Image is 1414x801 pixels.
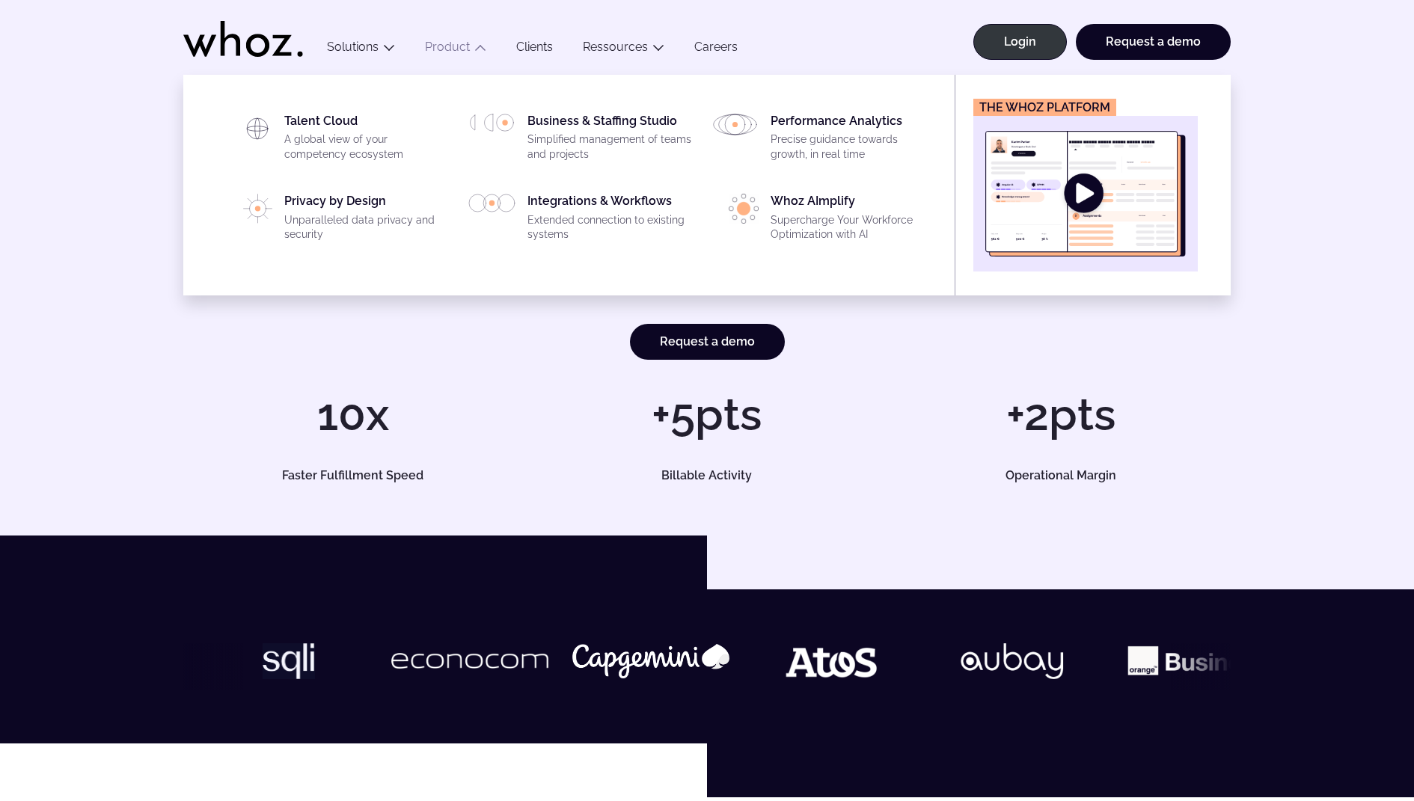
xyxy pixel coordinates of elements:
[1076,24,1231,60] a: Request a demo
[973,99,1198,271] a: The Whoz platform
[630,324,785,360] a: Request a demo
[468,114,694,168] a: Business & Staffing StudioSimplified management of teams and projects
[201,470,506,482] h5: Faster Fulfillment Speed
[568,40,679,60] button: Ressources
[312,40,410,60] button: Solutions
[527,213,694,242] p: Extended connection to existing systems
[771,194,937,248] div: Whoz AImplify
[711,114,759,135] img: HP_PICTO_ANALYSE_DE_PERFORMANCES.svg
[892,392,1231,437] h1: +2pts
[711,114,937,168] a: Performance AnalyticsPrecise guidance towards growth, in real time
[225,194,450,248] a: Privacy by DesignUnparalleled data privacy and security
[583,40,648,54] a: Ressources
[425,40,470,54] a: Product
[225,114,450,168] a: Talent CloudA global view of your competency ecosystem
[243,194,272,224] img: PICTO_CONFIANCE_NUMERIQUE.svg
[527,132,694,162] p: Simplified management of teams and projects
[973,24,1067,60] a: Login
[527,194,694,248] div: Integrations & Workflows
[284,194,450,248] div: Privacy by Design
[711,194,937,248] a: Whoz AImplifySupercharge Your Workforce Optimization with AI
[410,40,501,60] button: Product
[468,194,694,248] a: Integrations & WorkflowsExtended connection to existing systems
[771,114,937,168] div: Performance Analytics
[242,114,272,144] img: HP_PICTO_CARTOGRAPHIE-1.svg
[729,194,759,224] img: PICTO_ECLAIRER-1-e1756198033837.png
[284,114,450,168] div: Talent Cloud
[554,470,860,482] h5: Billable Activity
[527,114,694,168] div: Business & Staffing Studio
[468,114,515,132] img: HP_PICTO_GESTION-PORTEFEUILLE-PROJETS.svg
[908,470,1213,482] h5: Operational Margin
[284,132,450,162] p: A global view of your competency ecosystem
[183,392,522,437] h1: 10x
[679,40,753,60] a: Careers
[284,213,450,242] p: Unparalleled data privacy and security
[771,213,937,242] p: Supercharge Your Workforce Optimization with AI
[973,99,1116,116] figcaption: The Whoz platform
[1315,702,1393,780] iframe: Chatbot
[468,194,515,212] img: PICTO_INTEGRATION.svg
[771,132,937,162] p: Precise guidance towards growth, in real time
[501,40,568,60] a: Clients
[537,392,876,437] h1: +5pts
